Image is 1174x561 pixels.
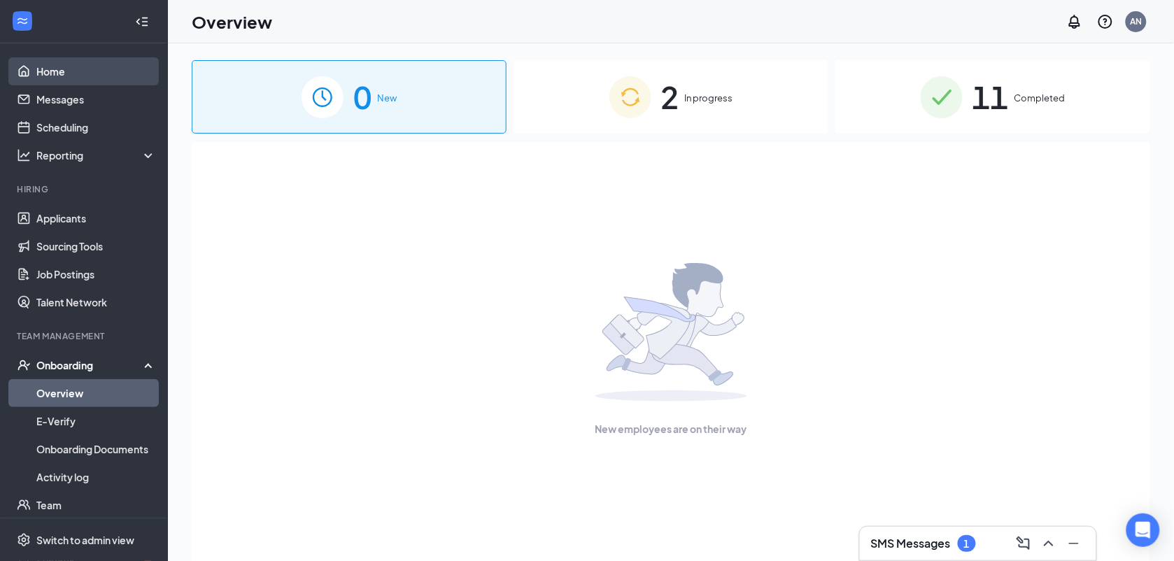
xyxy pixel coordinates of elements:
svg: Collapse [135,15,149,29]
div: Onboarding [36,358,144,372]
a: Activity log [36,463,156,491]
a: E-Verify [36,407,156,435]
svg: QuestionInfo [1097,13,1114,30]
div: Switch to admin view [36,533,134,547]
a: Overview [36,379,156,407]
div: Team Management [17,330,153,342]
div: 1 [964,538,970,550]
span: 0 [353,73,372,121]
button: ChevronUp [1038,532,1060,555]
button: ComposeMessage [1012,532,1035,555]
svg: WorkstreamLogo [15,14,29,28]
a: Home [36,57,156,85]
a: Talent Network [36,288,156,316]
div: Open Intercom Messenger [1126,513,1160,547]
a: Onboarding Documents [36,435,156,463]
h1: Overview [192,10,272,34]
svg: Notifications [1066,13,1083,30]
svg: ChevronUp [1040,535,1057,552]
a: Scheduling [36,113,156,141]
a: Team [36,491,156,519]
span: New [377,91,397,105]
svg: ComposeMessage [1015,535,1032,552]
svg: Settings [17,533,31,547]
span: In progress [685,91,733,105]
svg: Minimize [1066,535,1082,552]
div: Hiring [17,183,153,195]
svg: Analysis [17,148,31,162]
span: 2 [661,73,679,121]
span: New employees are on their way [595,421,747,436]
h3: SMS Messages [871,536,951,551]
a: Messages [36,85,156,113]
svg: UserCheck [17,358,31,372]
span: Completed [1014,91,1066,105]
div: Reporting [36,148,157,162]
span: 11 [973,73,1009,121]
a: Job Postings [36,260,156,288]
a: Applicants [36,204,156,232]
a: Sourcing Tools [36,232,156,260]
button: Minimize [1063,532,1085,555]
div: AN [1131,15,1143,27]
